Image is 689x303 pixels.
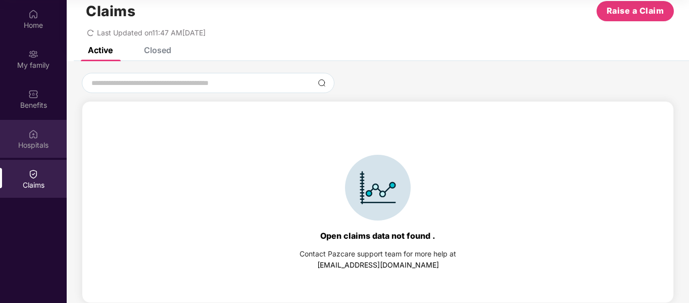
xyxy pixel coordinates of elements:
[28,169,38,179] img: svg+xml;base64,PHN2ZyBpZD0iQ2xhaW0iIHhtbG5zPSJodHRwOi8vd3d3LnczLm9yZy8yMDAwL3N2ZyIgd2lkdGg9IjIwIi...
[597,1,674,21] button: Raise a Claim
[317,261,439,269] a: [EMAIL_ADDRESS][DOMAIN_NAME]
[144,45,171,55] div: Closed
[28,9,38,19] img: svg+xml;base64,PHN2ZyBpZD0iSG9tZSIgeG1sbnM9Imh0dHA6Ly93d3cudzMub3JnLzIwMDAvc3ZnIiB3aWR0aD0iMjAiIG...
[88,45,113,55] div: Active
[300,248,456,259] div: Contact Pazcare support team for more help at
[97,28,206,37] span: Last Updated on 11:47 AM[DATE]
[28,49,38,59] img: svg+xml;base64,PHN2ZyB3aWR0aD0iMjAiIGhlaWdodD0iMjAiIHZpZXdCb3g9IjAgMCAyMCAyMCIgZmlsbD0ibm9uZSIgeG...
[28,129,38,139] img: svg+xml;base64,PHN2ZyBpZD0iSG9zcGl0YWxzIiB4bWxucz0iaHR0cDovL3d3dy53My5vcmcvMjAwMC9zdmciIHdpZHRoPS...
[318,79,326,87] img: svg+xml;base64,PHN2ZyBpZD0iU2VhcmNoLTMyeDMyIiB4bWxucz0iaHR0cDovL3d3dy53My5vcmcvMjAwMC9zdmciIHdpZH...
[320,231,435,241] div: Open claims data not found .
[345,155,411,221] img: svg+xml;base64,PHN2ZyBpZD0iSWNvbl9DbGFpbSIgZGF0YS1uYW1lPSJJY29uIENsYWltIiB4bWxucz0iaHR0cDovL3d3dy...
[28,89,38,99] img: svg+xml;base64,PHN2ZyBpZD0iQmVuZWZpdHMiIHhtbG5zPSJodHRwOi8vd3d3LnczLm9yZy8yMDAwL3N2ZyIgd2lkdGg9Ij...
[87,28,94,37] span: redo
[86,3,135,20] h1: Claims
[607,5,664,17] span: Raise a Claim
